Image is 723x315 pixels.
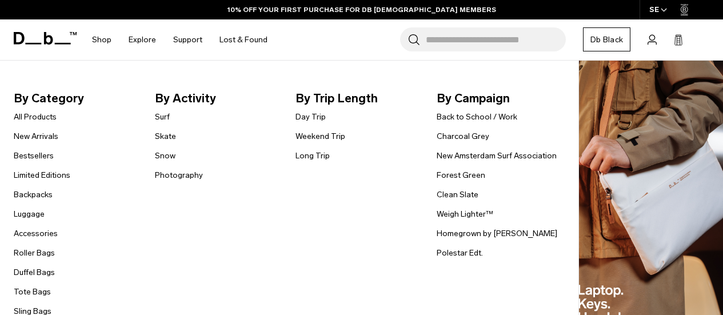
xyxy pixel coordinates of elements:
[155,89,278,107] span: By Activity
[583,27,630,51] a: Db Black
[92,19,111,60] a: Shop
[129,19,156,60] a: Explore
[219,19,267,60] a: Lost & Found
[437,189,478,201] a: Clean Slate
[14,89,137,107] span: By Category
[155,111,170,123] a: Surf
[437,130,489,142] a: Charcoal Grey
[14,228,58,240] a: Accessories
[155,169,203,181] a: Photography
[227,5,496,15] a: 10% OFF YOUR FIRST PURCHASE FOR DB [DEMOGRAPHIC_DATA] MEMBERS
[14,169,70,181] a: Limited Editions
[295,89,418,107] span: By Trip Length
[14,266,55,278] a: Duffel Bags
[295,111,326,123] a: Day Trip
[14,130,58,142] a: New Arrivals
[83,19,276,60] nav: Main Navigation
[14,189,53,201] a: Backpacks
[173,19,202,60] a: Support
[14,208,45,220] a: Luggage
[437,247,483,259] a: Polestar Edt.
[437,89,560,107] span: By Campaign
[14,150,54,162] a: Bestsellers
[295,150,330,162] a: Long Trip
[437,228,557,240] a: Homegrown by [PERSON_NAME]
[14,247,55,259] a: Roller Bags
[437,111,517,123] a: Back to School / Work
[295,130,345,142] a: Weekend Trip
[437,150,557,162] a: New Amsterdam Surf Association
[155,130,176,142] a: Skate
[437,169,485,181] a: Forest Green
[437,208,493,220] a: Weigh Lighter™
[14,111,57,123] a: All Products
[155,150,175,162] a: Snow
[14,286,51,298] a: Tote Bags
